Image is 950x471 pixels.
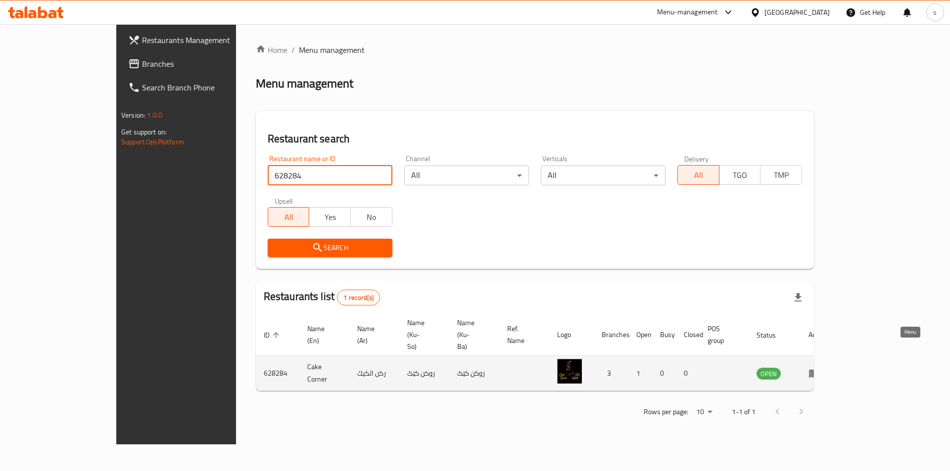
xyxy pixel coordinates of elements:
[549,314,594,356] th: Logo
[268,239,392,257] button: Search
[757,368,781,380] span: OPEN
[449,356,499,391] td: روکن کێک
[628,356,652,391] td: 1
[557,359,582,384] img: Cake Corner
[764,7,830,18] div: [GEOGRAPHIC_DATA]
[264,329,283,341] span: ID
[682,168,715,182] span: All
[692,405,716,420] div: Rows per page:
[594,314,628,356] th: Branches
[541,166,665,185] div: All
[275,197,293,204] label: Upsell
[276,242,384,254] span: Search
[272,210,306,224] span: All
[256,44,814,56] nav: breadcrumb
[337,290,380,305] div: Total records count
[507,323,537,346] span: Ref. Name
[313,210,347,224] span: Yes
[299,356,349,391] td: Cake Corner
[307,323,337,346] span: Name (En)
[349,356,399,391] td: ركن الكيك
[256,76,353,91] h2: Menu management
[121,109,145,122] span: Version:
[337,293,380,302] span: 1 record(s)
[120,52,275,76] a: Branches
[120,28,275,52] a: Restaurants Management
[404,166,529,185] div: All
[676,314,700,356] th: Closed
[676,356,700,391] td: 0
[142,58,267,70] span: Branches
[764,168,798,182] span: TMP
[723,168,757,182] span: TGO
[264,289,380,305] h2: Restaurants list
[268,131,802,146] h2: Restaurant search
[355,210,388,224] span: No
[291,44,295,56] li: /
[677,165,719,185] button: All
[457,317,487,352] span: Name (Ku-Ba)
[399,356,449,391] td: روکن کێک
[652,356,676,391] td: 0
[684,155,709,162] label: Delivery
[268,207,310,227] button: All
[120,76,275,99] a: Search Branch Phone
[407,317,437,352] span: Name (Ku-So)
[142,34,267,46] span: Restaurants Management
[147,109,162,122] span: 1.0.0
[628,314,652,356] th: Open
[594,356,628,391] td: 3
[309,207,351,227] button: Yes
[121,126,167,138] span: Get support on:
[760,165,802,185] button: TMP
[299,44,365,56] span: Menu management
[708,323,737,346] span: POS group
[652,314,676,356] th: Busy
[757,329,789,341] span: Status
[644,406,688,418] p: Rows per page:
[142,82,267,93] span: Search Branch Phone
[268,166,392,185] input: Search for restaurant name or ID..
[732,406,756,418] p: 1-1 of 1
[801,314,835,356] th: Action
[350,207,392,227] button: No
[256,356,299,391] td: 628284
[121,135,184,148] a: Support.OpsPlatform
[786,286,810,309] div: Export file
[719,165,761,185] button: TGO
[933,7,937,18] span: s
[657,6,718,18] div: Menu-management
[256,314,835,391] table: enhanced table
[357,323,387,346] span: Name (Ar)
